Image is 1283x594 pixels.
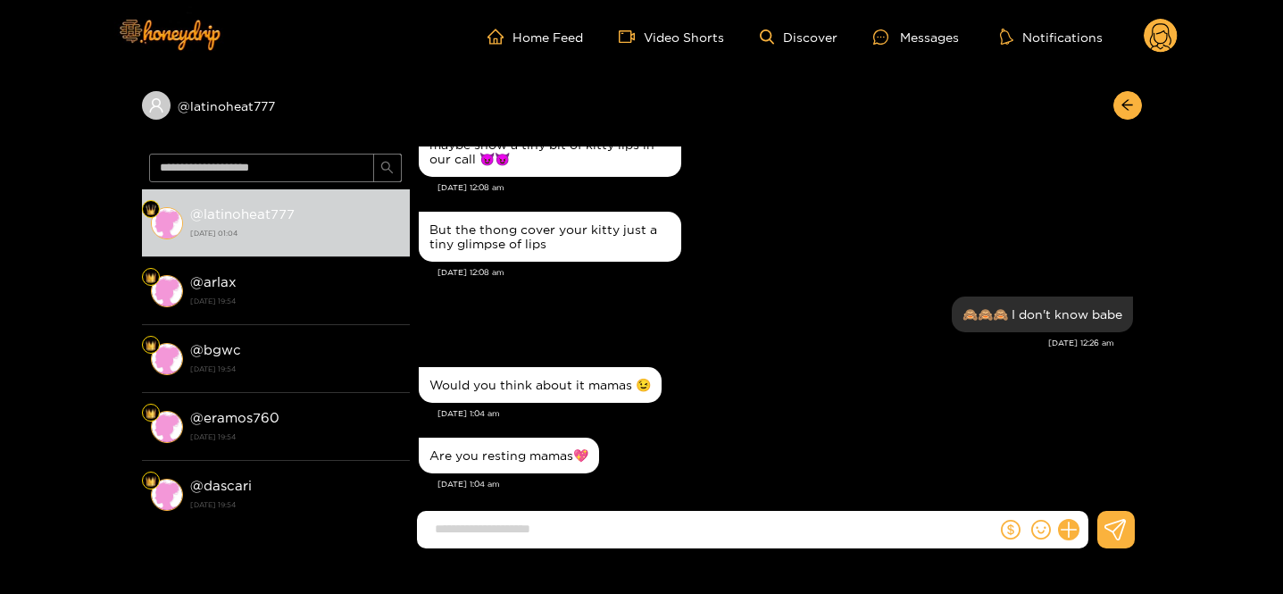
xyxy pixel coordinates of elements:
[487,29,512,45] span: home
[146,476,156,487] img: Fan Level
[148,97,164,113] span: user
[437,407,1133,420] div: [DATE] 1:04 am
[962,307,1122,322] div: 🙈🙈🙈 I don't know babe
[619,29,644,45] span: video-camera
[437,181,1133,194] div: [DATE] 12:08 am
[997,516,1024,543] button: dollar
[419,438,599,473] div: Sep. 28, 1:04 am
[190,206,295,222] strong: @ latinoheat777
[190,410,279,425] strong: @ eramos760
[995,28,1108,46] button: Notifications
[437,266,1133,279] div: [DATE] 12:08 am
[190,342,241,357] strong: @ bgwc
[142,91,410,120] div: @latinoheat777
[146,340,156,351] img: Fan Level
[619,29,724,45] a: Video Shorts
[429,378,651,392] div: Would you think about it mamas 😉
[190,225,401,241] strong: [DATE] 01:04
[190,361,401,377] strong: [DATE] 19:54
[429,448,588,463] div: Are you resting mamas💖
[419,212,681,262] div: Sep. 28, 12:08 am
[373,154,402,182] button: search
[1001,520,1021,540] span: dollar
[190,429,401,445] strong: [DATE] 19:54
[146,205,156,215] img: Fan Level
[151,207,183,239] img: conversation
[437,478,1133,490] div: [DATE] 1:04 am
[190,293,401,309] strong: [DATE] 19:54
[146,272,156,283] img: Fan Level
[151,479,183,511] img: conversation
[419,337,1114,349] div: [DATE] 12:26 am
[190,274,237,289] strong: @ arlax
[190,497,401,513] strong: [DATE] 19:54
[419,367,662,403] div: Sep. 28, 1:04 am
[1121,98,1134,113] span: arrow-left
[873,27,959,47] div: Messages
[151,275,183,307] img: conversation
[146,408,156,419] img: Fan Level
[429,222,671,251] div: But the thong cover your kitty just a tiny glimpse of lips
[1113,91,1142,120] button: arrow-left
[952,297,1133,332] div: Sep. 28, 12:26 am
[151,411,183,443] img: conversation
[380,161,394,176] span: search
[1031,520,1051,540] span: smile
[487,29,583,45] a: Home Feed
[760,29,837,45] a: Discover
[151,343,183,375] img: conversation
[190,478,252,493] strong: @ dascari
